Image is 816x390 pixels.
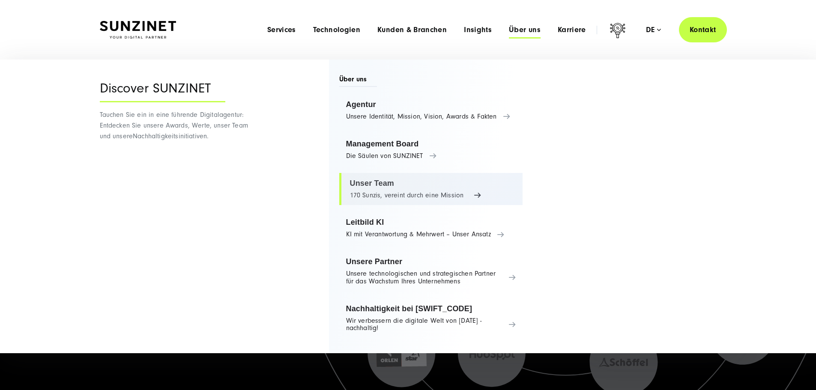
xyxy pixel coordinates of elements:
[339,74,377,87] span: Über uns
[100,21,176,39] img: SUNZINET Full Service Digital Agentur
[339,212,523,244] a: Leitbild KI KI mit Verantwortung & Mehrwert – Unser Ansatz
[679,17,727,42] a: Kontakt
[558,26,586,34] a: Karriere
[464,26,492,34] a: Insights
[339,94,523,127] a: Agentur Unsere Identität, Mission, Vision, Awards & Fakten
[100,111,248,140] span: Tauchen Sie ein in eine führende Digitalagentur: Entdecken Sie unsere Awards, Werte, unser Team u...
[339,298,523,339] a: Nachhaltigkeit bei [SWIFT_CODE] Wir verbessern die digitale Welt von [DATE] - nachhaltig!
[339,251,523,292] a: Unsere Partner Unsere technologischen und strategischen Partner für das Wachstum Ihres Unternehmens
[646,26,661,34] div: de
[313,26,360,34] a: Technologien
[377,26,447,34] a: Kunden & Branchen
[339,173,523,205] a: Unser Team 170 Sunzis, vereint durch eine Mission
[100,81,225,102] div: Discover SUNZINET
[100,60,260,353] div: Nachhaltigkeitsinitiativen.
[267,26,296,34] a: Services
[339,134,523,166] a: Management Board Die Säulen von SUNZINET
[509,26,541,34] a: Über uns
